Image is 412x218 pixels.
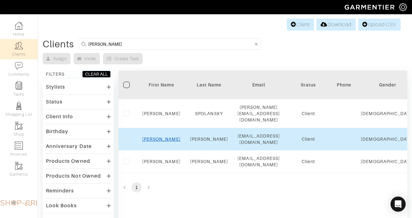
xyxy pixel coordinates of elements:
div: [PERSON_NAME][EMAIL_ADDRESS][DOMAIN_NAME] [237,104,280,123]
a: [PERSON_NAME] [142,111,181,116]
div: Look Books [46,203,77,209]
nav: pagination navigation [119,182,407,192]
a: SPOLANSKY [195,111,223,116]
div: Client [289,110,327,117]
div: Products Owned [46,158,90,164]
div: Birthday [46,128,68,135]
img: gear-icon-white-bd11855cb880d31180b6d7d6211b90ccbf57a29d726f0c71d8c61bd08dd39cc2.png [399,3,407,11]
div: Open Intercom Messenger [390,197,406,212]
img: garmentier-logo-header-white-b43fb05a5012e4ada735d5af1a66efaba907eab6374d6393d1fbf88cb4ef424d.png [341,2,399,13]
div: Client [289,158,327,165]
div: Reminders [46,188,74,194]
button: CLEAR ALL [82,71,111,78]
div: Client Info [46,114,73,120]
button: page 1 [132,182,142,192]
img: reminder-icon-8004d30b9f0a5d33ae49ab947aed9ed385cf756f9e5892f1edd6e32f2345188e.png [15,82,23,90]
img: dashboard-icon-dbcd8f5a0b271acd01030246c82b418ddd0df26cd7fceb0bd07c9910d44c42f6.png [15,22,23,30]
div: FILTERS [46,71,65,77]
a: Client [287,19,314,31]
div: CLEAR ALL [85,71,108,77]
img: stylists-icon-eb353228a002819b7ec25b43dbf5f0378dd9e0616d9560372ff212230b889e62.png [15,102,23,110]
th: Toggle SortBy [138,71,185,99]
input: Search by name, email, phone, city, or state [88,40,253,48]
img: garments-icon-b7da505a4dc4fd61783c78ac3ca0ef83fa9d6f193b1c9dc38574b1d14d53ca28.png [15,162,23,170]
img: garments-icon-b7da505a4dc4fd61783c78ac3ca0ef83fa9d6f193b1c9dc38574b1d14d53ca28.png [15,122,23,130]
div: [EMAIL_ADDRESS][DOMAIN_NAME] [237,155,280,168]
a: [PERSON_NAME] [190,137,228,142]
a: [PERSON_NAME] [142,137,181,142]
div: Anniversary Date [46,143,92,150]
div: Stylists [46,84,65,90]
th: Toggle SortBy [285,71,332,99]
div: Client [289,136,327,142]
a: [PERSON_NAME] [142,159,181,164]
div: Products Not Owned [46,173,101,179]
div: [EMAIL_ADDRESS][DOMAIN_NAME] [237,133,280,145]
a: [PERSON_NAME] [190,159,228,164]
div: Clients [43,41,74,47]
div: Status [46,99,63,105]
div: Email [237,82,280,88]
img: orders-icon-0abe47150d42831381b5fb84f609e132dff9fe21cb692f30cb5eec754e2cba89.png [15,142,23,150]
img: clients-icon-6bae9207a08558b7cb47a8932f037763ab4055f8c8b6bfacd5dc20c3e0201464.png [15,42,23,50]
div: Status [289,82,327,88]
div: Phone [337,82,351,88]
div: First Name [142,82,181,88]
img: comment-icon-a0a6a9ef722e966f86d9cbdc48e553b5cf19dbc54f86b18d962a5391bc8f6eb6.png [15,62,23,70]
th: Toggle SortBy [185,71,233,99]
a: Download [317,19,355,31]
div: Last Name [190,82,228,88]
a: Upload CSV [358,19,401,31]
